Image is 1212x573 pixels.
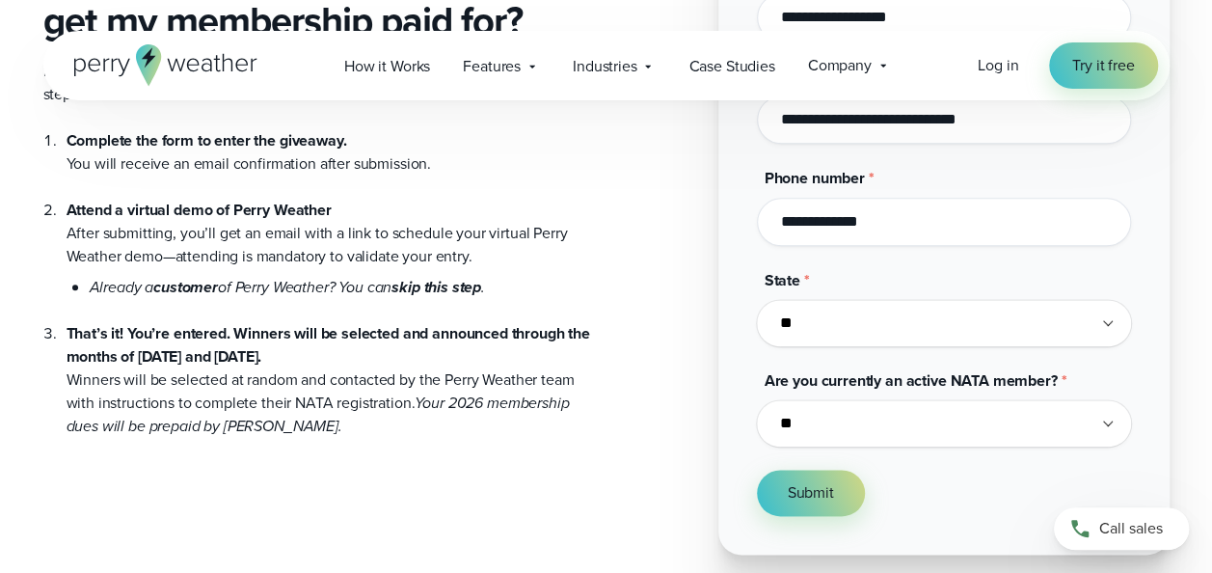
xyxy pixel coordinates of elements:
span: How it Works [344,55,430,78]
em: Your 2026 membership dues will be prepaid by [PERSON_NAME]. [67,392,570,437]
span: Log in [978,54,1018,76]
strong: skip this step [391,276,481,298]
span: Try it free [1072,54,1134,77]
span: Phone number [765,167,865,189]
li: After submitting, you’ll get an email with a link to schedule your virtual Perry Weather demo—att... [67,176,591,299]
button: Submit [757,470,865,516]
a: Log in [978,54,1018,77]
strong: Attend a virtual demo of Perry Weather [67,199,332,221]
span: Company [808,54,872,77]
span: Industries [573,55,637,78]
span: Case Studies [688,55,774,78]
span: Call sales [1099,517,1163,540]
strong: customer [153,276,218,298]
strong: That’s it! You’re entered. Winners will be selected and announced through the months of [DATE] an... [67,322,590,368]
a: Call sales [1054,507,1189,550]
a: Case Studies [672,46,791,86]
li: You will receive an email confirmation after submission. [67,129,591,176]
li: Winners will be selected at random and contacted by the Perry Weather team with instructions to c... [67,299,591,438]
span: Features [463,55,521,78]
a: How it Works [328,46,446,86]
span: Are you currently an active NATA member? [765,369,1058,392]
em: Already a of Perry Weather? You can . [90,276,485,298]
span: State [765,269,800,291]
a: Try it free [1049,42,1157,89]
strong: Complete the form to enter the giveaway. [67,129,347,151]
span: Submit [788,481,834,505]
